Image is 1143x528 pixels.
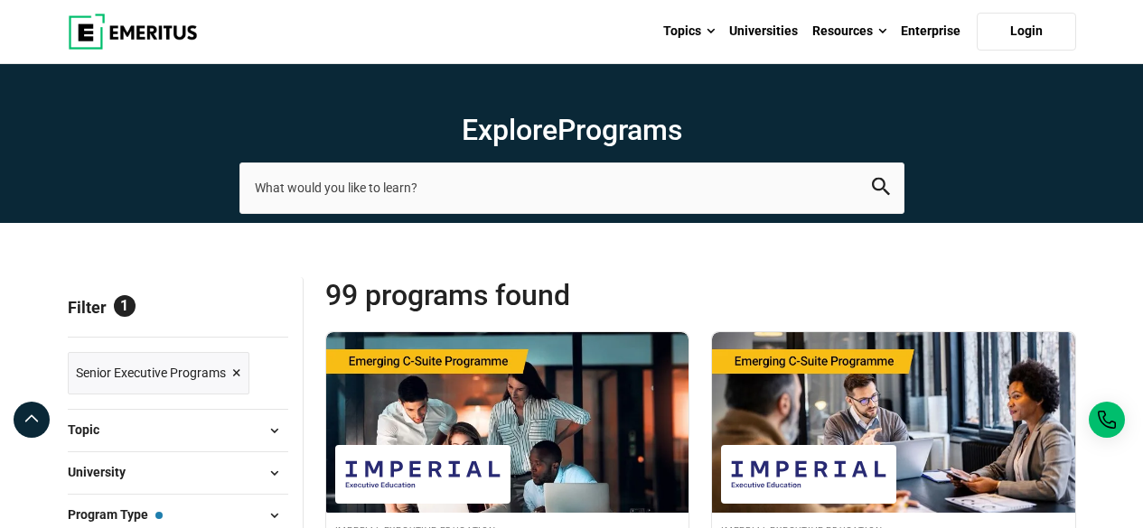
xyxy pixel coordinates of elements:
[326,332,689,513] img: Emerging CEO Programme | Online Business Management Course
[68,417,288,444] button: Topic
[712,332,1075,513] img: Emerging CTO Programme | Online Business Management Course
[232,298,288,321] a: Reset all
[68,420,114,440] span: Topic
[239,162,904,213] input: search-page
[76,363,226,383] span: Senior Executive Programs
[344,454,501,495] img: Imperial Executive Education
[68,462,140,482] span: University
[68,277,288,337] p: Filter
[68,505,163,524] span: Program Type
[872,178,890,199] button: search
[325,277,701,313] span: 99 Programs found
[68,352,249,394] a: Senior Executive Programs ×
[114,295,136,317] span: 1
[232,360,241,386] span: ×
[730,454,887,495] img: Imperial Executive Education
[872,182,890,199] a: search
[239,112,904,148] h1: Explore
[68,459,288,486] button: University
[977,13,1076,51] a: Login
[557,113,682,147] span: Programs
